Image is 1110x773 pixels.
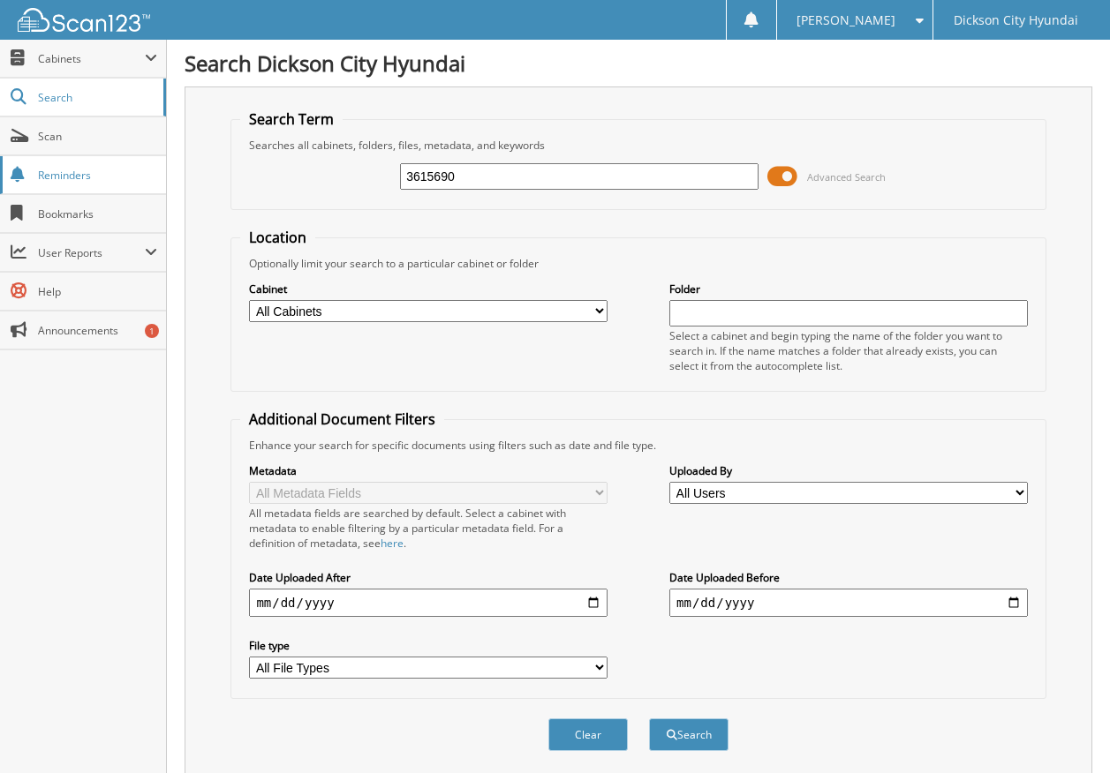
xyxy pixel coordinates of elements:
h1: Search Dickson City Hyundai [185,49,1092,78]
span: Advanced Search [807,170,886,184]
span: Dickson City Hyundai [954,15,1078,26]
input: end [669,589,1028,617]
button: Search [649,718,729,751]
span: Search [38,90,155,105]
label: Uploaded By [669,463,1028,478]
div: 1 [145,324,159,338]
a: here [381,536,404,551]
div: Optionally limit your search to a particular cabinet or folder [240,256,1036,271]
legend: Search Term [240,109,343,129]
div: Select a cabinet and begin typing the name of the folder you want to search in. If the name match... [669,328,1028,373]
input: start [249,589,608,617]
label: Date Uploaded Before [669,570,1028,585]
span: Announcements [38,323,157,338]
span: Scan [38,129,157,144]
span: Cabinets [38,51,145,66]
div: All metadata fields are searched by default. Select a cabinet with metadata to enable filtering b... [249,506,608,551]
legend: Additional Document Filters [240,409,444,429]
legend: Location [240,228,315,247]
iframe: Chat Widget [1022,688,1110,773]
img: scan123-logo-white.svg [18,8,150,32]
span: Bookmarks [38,206,157,221]
label: Folder [669,281,1028,296]
label: Metadata [249,463,608,478]
button: Clear [548,718,628,751]
span: User Reports [38,245,145,260]
label: Cabinet [249,281,608,296]
label: File type [249,638,608,653]
span: [PERSON_NAME] [797,15,895,26]
label: Date Uploaded After [249,570,608,585]
div: Searches all cabinets, folders, files, metadata, and keywords [240,138,1036,153]
div: Enhance your search for specific documents using filters such as date and file type. [240,438,1036,453]
span: Reminders [38,168,157,183]
span: Help [38,284,157,299]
